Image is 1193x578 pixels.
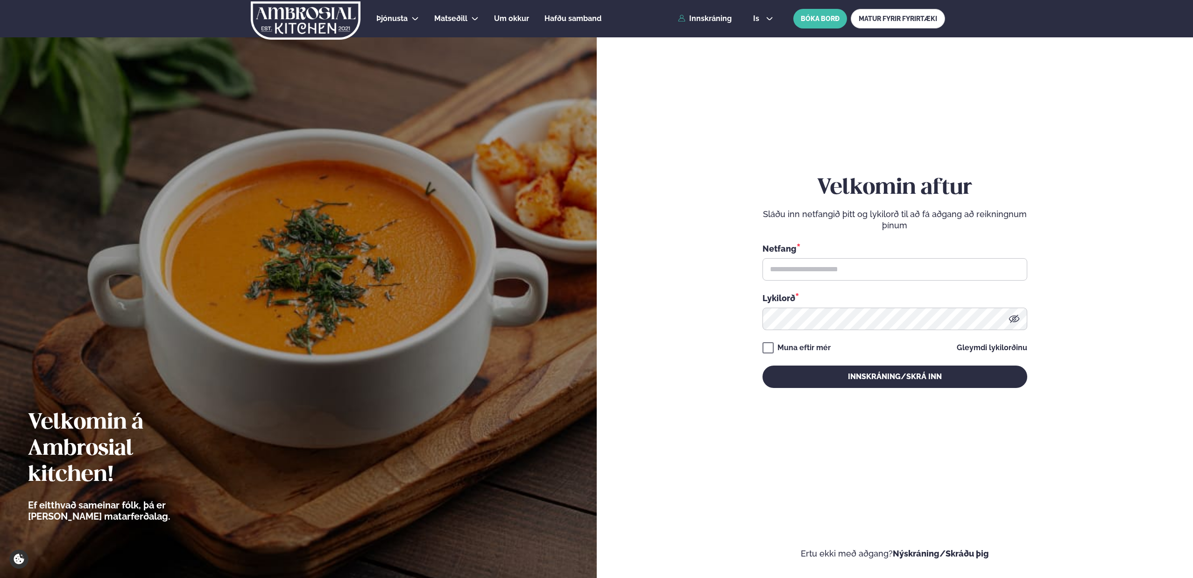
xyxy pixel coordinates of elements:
[957,344,1027,352] a: Gleymdi lykilorðinu
[762,209,1027,231] p: Sláðu inn netfangið þitt og lykilorð til að fá aðgang að reikningnum þínum
[793,9,847,28] button: BÓKA BORÐ
[746,15,781,22] button: is
[494,13,529,24] a: Um okkur
[851,9,945,28] a: MATUR FYRIR FYRIRTÆKI
[893,549,989,558] a: Nýskráning/Skráðu þig
[544,14,601,23] span: Hafðu samband
[376,14,408,23] span: Þjónusta
[753,15,762,22] span: is
[762,292,1027,304] div: Lykilorð
[434,14,467,23] span: Matseðill
[28,500,222,522] p: Ef eitthvað sameinar fólk, þá er [PERSON_NAME] matarferðalag.
[762,242,1027,254] div: Netfang
[762,175,1027,201] h2: Velkomin aftur
[9,550,28,569] a: Cookie settings
[434,13,467,24] a: Matseðill
[494,14,529,23] span: Um okkur
[250,1,361,40] img: logo
[544,13,601,24] a: Hafðu samband
[376,13,408,24] a: Þjónusta
[28,410,222,488] h2: Velkomin á Ambrosial kitchen!
[625,548,1165,559] p: Ertu ekki með aðgang?
[762,366,1027,388] button: Innskráning/Skrá inn
[678,14,732,23] a: Innskráning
